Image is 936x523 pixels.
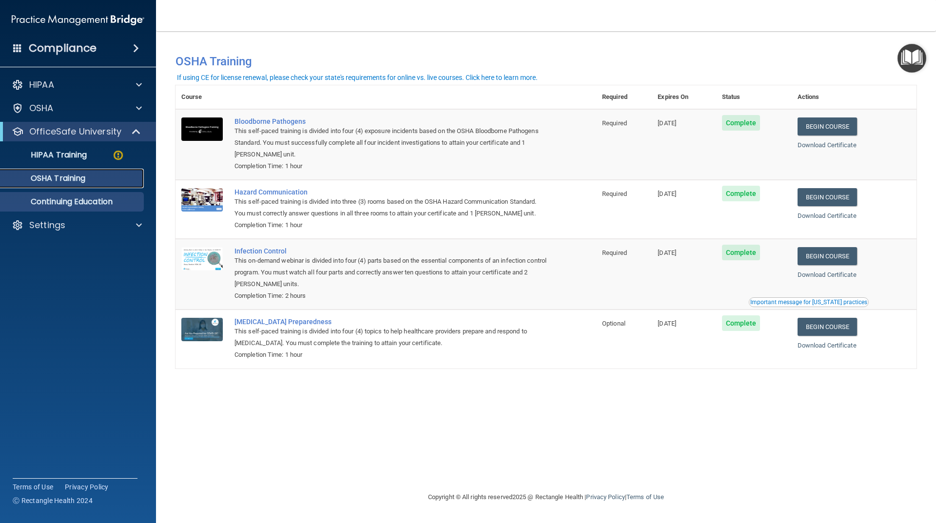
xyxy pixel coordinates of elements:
button: If using CE for license renewal, please check your state's requirements for online vs. live cours... [175,73,539,82]
th: Course [175,85,229,109]
p: OSHA Training [6,174,85,183]
a: Hazard Communication [234,188,547,196]
a: Privacy Policy [65,482,109,492]
th: Expires On [652,85,716,109]
a: [MEDICAL_DATA] Preparedness [234,318,547,326]
p: HIPAA [29,79,54,91]
span: Optional [602,320,625,327]
span: Required [602,249,627,256]
p: OfficeSafe University [29,126,121,137]
a: HIPAA [12,79,142,91]
span: [DATE] [658,249,676,256]
span: [DATE] [658,320,676,327]
p: OSHA [29,102,54,114]
span: Complete [722,115,760,131]
a: Begin Course [798,247,857,265]
span: Complete [722,315,760,331]
a: Infection Control [234,247,547,255]
span: [DATE] [658,190,676,197]
span: [DATE] [658,119,676,127]
h4: Compliance [29,41,97,55]
a: Download Certificate [798,271,857,278]
th: Required [596,85,652,109]
a: Terms of Use [13,482,53,492]
a: Bloodborne Pathogens [234,117,547,125]
span: Required [602,190,627,197]
div: Completion Time: 1 hour [234,219,547,231]
div: Completion Time: 2 hours [234,290,547,302]
div: Completion Time: 1 hour [234,160,547,172]
button: Read this if you are a dental practitioner in the state of CA [749,297,869,307]
a: Download Certificate [798,141,857,149]
a: Download Certificate [798,212,857,219]
div: This on-demand webinar is divided into four (4) parts based on the essential components of an inf... [234,255,547,290]
p: Continuing Education [6,197,139,207]
div: Important message for [US_STATE] practices [750,299,867,305]
span: Complete [722,245,760,260]
a: Privacy Policy [586,493,624,501]
div: If using CE for license renewal, please check your state's requirements for online vs. live cours... [177,74,538,81]
p: Settings [29,219,65,231]
div: This self-paced training is divided into four (4) exposure incidents based on the OSHA Bloodborne... [234,125,547,160]
span: Ⓒ Rectangle Health 2024 [13,496,93,505]
a: Begin Course [798,318,857,336]
div: Completion Time: 1 hour [234,349,547,361]
iframe: Drift Widget Chat Controller [767,454,924,493]
th: Status [716,85,792,109]
a: Terms of Use [626,493,664,501]
img: PMB logo [12,10,144,30]
div: This self-paced training is divided into four (4) topics to help healthcare providers prepare and... [234,326,547,349]
button: Open Resource Center [897,44,926,73]
span: Complete [722,186,760,201]
h4: OSHA Training [175,55,916,68]
span: Required [602,119,627,127]
a: Download Certificate [798,342,857,349]
a: Begin Course [798,188,857,206]
a: Begin Course [798,117,857,136]
a: Settings [12,219,142,231]
div: Copyright © All rights reserved 2025 @ Rectangle Health | | [368,482,724,513]
a: OSHA [12,102,142,114]
th: Actions [792,85,916,109]
img: warning-circle.0cc9ac19.png [112,149,124,161]
p: HIPAA Training [6,150,87,160]
div: This self-paced training is divided into three (3) rooms based on the OSHA Hazard Communication S... [234,196,547,219]
a: OfficeSafe University [12,126,141,137]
